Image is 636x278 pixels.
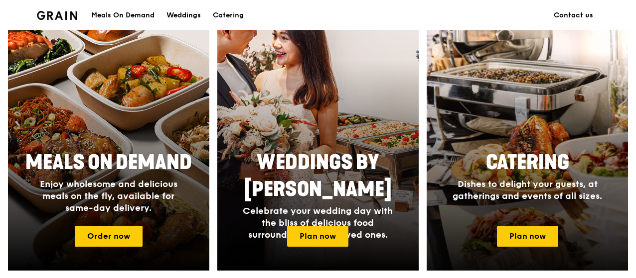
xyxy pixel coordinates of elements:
a: Weddings [160,0,207,30]
a: Contact us [548,0,599,30]
a: Weddings by [PERSON_NAME]Celebrate your wedding day with the bliss of delicious food surrounded b... [217,8,419,271]
a: Meals On DemandEnjoy wholesome and delicious meals on the fly, available for same-day delivery.Or... [8,8,209,271]
span: Celebrate your wedding day with the bliss of delicious food surrounded by your loved ones. [243,205,393,240]
a: Order now [75,226,143,247]
span: Weddings by [PERSON_NAME] [244,151,392,201]
a: Catering [207,0,250,30]
div: Catering [213,0,244,30]
span: Enjoy wholesome and delicious meals on the fly, available for same-day delivery. [40,179,177,213]
span: Dishes to delight your guests, at gatherings and events of all sizes. [453,179,602,201]
span: Meals On Demand [25,151,192,175]
div: Weddings [166,0,201,30]
img: Grain [37,11,77,20]
div: Meals On Demand [91,0,155,30]
span: Catering [486,151,569,175]
a: Plan now [287,226,348,247]
a: CateringDishes to delight your guests, at gatherings and events of all sizes.Plan now [427,8,628,271]
a: Plan now [497,226,558,247]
